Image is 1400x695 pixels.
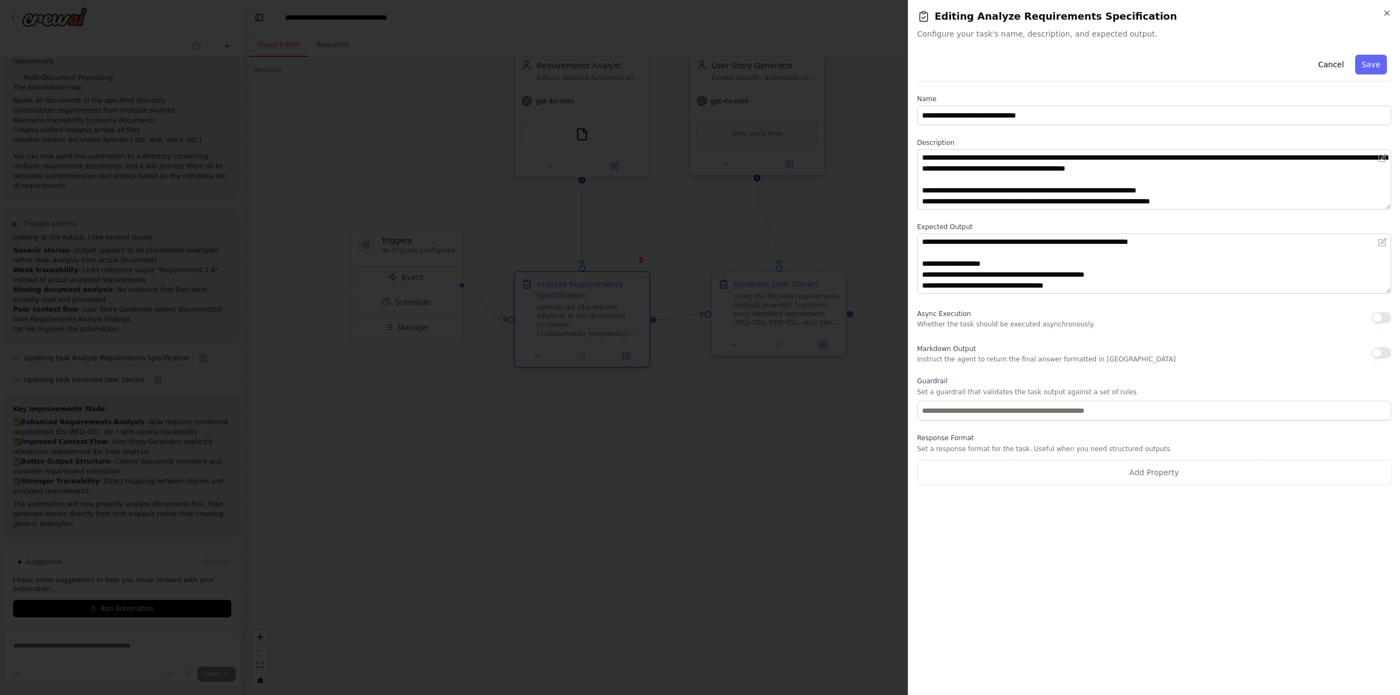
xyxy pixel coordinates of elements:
[1355,55,1387,74] button: Save
[917,310,971,318] span: Async Execution
[917,388,1391,396] p: Set a guardrail that validates the task output against a set of rules.
[917,95,1391,103] label: Name
[917,320,1095,329] p: Whether the task should be executed asynchronously.
[1311,55,1350,74] button: Cancel
[917,9,1391,24] h2: Editing Analyze Requirements Specification
[917,355,1176,364] p: Instruct the agent to return the final answer formatted in [GEOGRAPHIC_DATA]
[917,138,1391,147] label: Description
[917,377,1391,386] label: Guardrail
[1376,151,1389,165] button: Open in editor
[917,345,976,353] span: Markdown Output
[917,460,1391,485] button: Add Property
[917,28,1391,39] span: Configure your task's name, description, and expected output.
[917,434,1391,442] label: Response Format
[1376,236,1389,249] button: Open in editor
[917,223,1391,231] label: Expected Output
[917,445,1391,453] p: Set a response format for the task. Useful when you need structured outputs.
